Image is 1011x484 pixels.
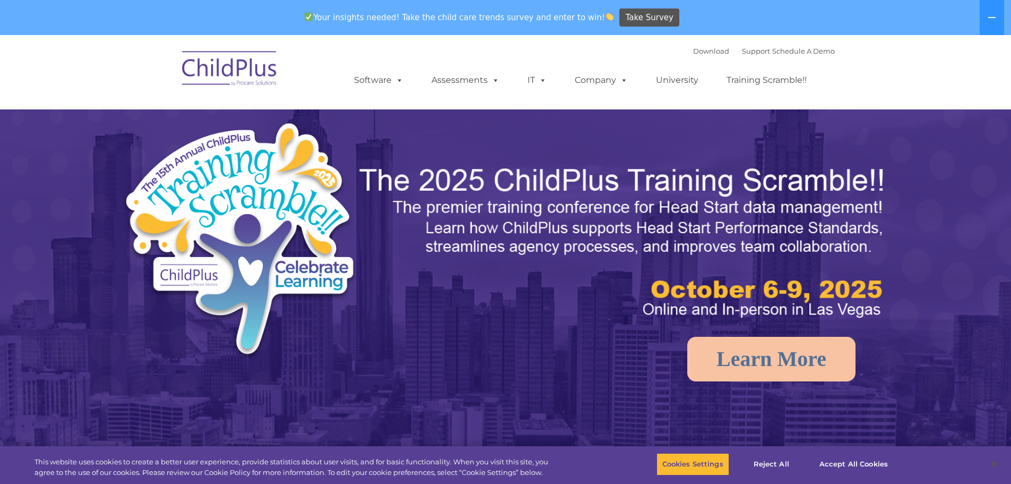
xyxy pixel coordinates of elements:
[305,13,313,21] img: ✅
[34,457,556,478] div: This website uses cookies to create a better user experience, provide statistics about user visit...
[564,70,638,91] a: Company
[343,70,414,91] a: Software
[517,70,557,91] a: IT
[177,44,283,97] img: ChildPlus by Procare Solutions
[421,70,510,91] a: Assessments
[300,7,618,28] span: Your insights needed! Take the child care trends survey and enter to win!
[742,47,770,55] a: Support
[693,47,835,55] font: |
[148,114,193,122] span: Phone number
[645,70,709,91] a: University
[693,47,729,55] a: Download
[656,453,729,475] button: Cookies Settings
[982,453,1006,476] button: Close
[148,70,180,78] span: Last name
[716,70,817,91] a: Training Scramble!!
[687,337,856,381] a: Learn More
[814,453,894,475] button: Accept All Cookies
[619,9,679,27] a: Take Survey
[772,47,835,55] a: Schedule A Demo
[738,453,805,475] button: Reject All
[606,13,613,21] img: 👏
[626,9,673,27] span: Take Survey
